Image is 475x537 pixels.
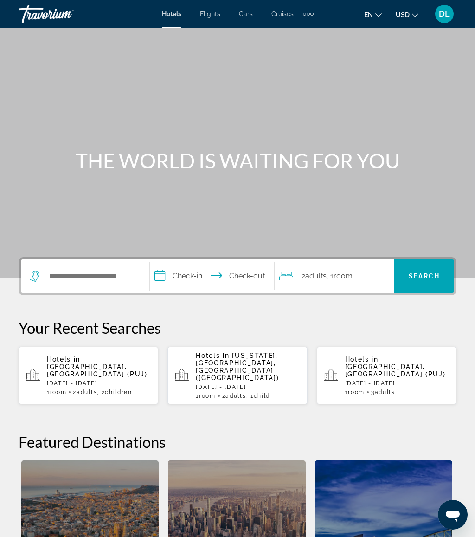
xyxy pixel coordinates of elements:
[19,433,456,451] h2: Featured Destinations
[47,356,80,363] span: Hotels in
[305,272,327,280] span: Adults
[364,8,382,21] button: Change language
[239,10,253,18] a: Cars
[73,389,97,395] span: 2
[345,389,365,395] span: 1
[371,389,395,395] span: 3
[394,259,454,293] button: Search
[275,259,394,293] button: Travelers: 2 adults, 0 children
[77,389,97,395] span: Adults
[196,352,229,359] span: Hotels in
[19,318,456,337] p: Your Recent Searches
[246,393,270,399] span: , 1
[19,346,158,405] button: Hotels in [GEOGRAPHIC_DATA], [GEOGRAPHIC_DATA] (PUJ)[DATE] - [DATE]1Room2Adults, 2Children
[303,6,314,21] button: Extra navigation items
[48,269,135,283] input: Search hotel destination
[375,389,395,395] span: Adults
[396,11,410,19] span: USD
[348,389,365,395] span: Room
[334,272,353,280] span: Room
[196,352,279,382] span: [US_STATE], [GEOGRAPHIC_DATA], [GEOGRAPHIC_DATA] ([GEOGRAPHIC_DATA])
[327,270,353,283] span: , 1
[439,9,450,19] span: DL
[97,389,132,395] span: , 2
[105,389,132,395] span: Children
[364,11,373,19] span: en
[317,346,456,405] button: Hotels in [GEOGRAPHIC_DATA], [GEOGRAPHIC_DATA] (PUJ)[DATE] - [DATE]1Room3Adults
[47,363,148,378] span: [GEOGRAPHIC_DATA], [GEOGRAPHIC_DATA] (PUJ)
[345,380,449,387] p: [DATE] - [DATE]
[196,384,300,390] p: [DATE] - [DATE]
[167,346,307,405] button: Hotels in [US_STATE], [GEOGRAPHIC_DATA], [GEOGRAPHIC_DATA] ([GEOGRAPHIC_DATA])[DATE] - [DATE]1Roo...
[225,393,246,399] span: Adults
[271,10,294,18] a: Cruises
[432,4,456,24] button: User Menu
[302,270,327,283] span: 2
[162,10,181,18] a: Hotels
[254,393,270,399] span: Child
[196,393,215,399] span: 1
[345,356,379,363] span: Hotels in
[200,10,220,18] a: Flights
[222,393,246,399] span: 2
[21,259,454,293] div: Search widget
[396,8,418,21] button: Change currency
[47,389,66,395] span: 1
[50,389,67,395] span: Room
[19,2,111,26] a: Travorium
[47,380,151,387] p: [DATE] - [DATE]
[438,500,468,530] iframe: Botón para iniciar la ventana de mensajería
[409,272,440,280] span: Search
[345,363,446,378] span: [GEOGRAPHIC_DATA], [GEOGRAPHIC_DATA] (PUJ)
[199,393,216,399] span: Room
[150,259,274,293] button: Select check in and out date
[64,149,411,173] h1: THE WORLD IS WAITING FOR YOU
